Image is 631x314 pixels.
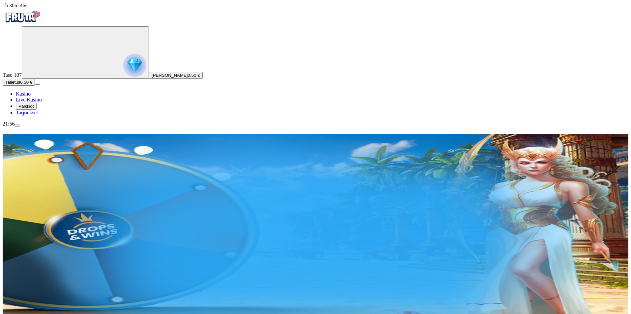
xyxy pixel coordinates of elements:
span: Talletus [5,80,20,85]
button: reward progress [22,26,149,79]
span: 21:56 [3,121,14,127]
span: Palkkiot [18,104,34,109]
button: menu [35,83,40,85]
button: menu [14,125,20,127]
span: Kasino [16,91,31,97]
a: Fruta [3,20,42,26]
button: [PERSON_NAME]0.50 € [149,72,203,79]
a: gift-inverted iconTarjoukset [16,110,38,115]
span: user session time [3,3,27,8]
button: reward iconPalkkiot [16,103,37,110]
span: Live Kasino [16,97,42,102]
img: reward progress [123,54,146,77]
span: Taso 107 [3,72,22,78]
button: Talletusplus icon0.50 € [3,79,35,86]
span: [PERSON_NAME] [152,73,188,78]
span: 0.50 € [188,73,200,78]
a: diamond iconKasino [16,91,31,97]
a: poker-chip iconLive Kasino [16,97,42,102]
span: Tarjoukset [16,110,38,115]
img: Fruta [3,9,42,25]
nav: Primary [3,9,628,116]
span: 0.50 € [20,80,32,85]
